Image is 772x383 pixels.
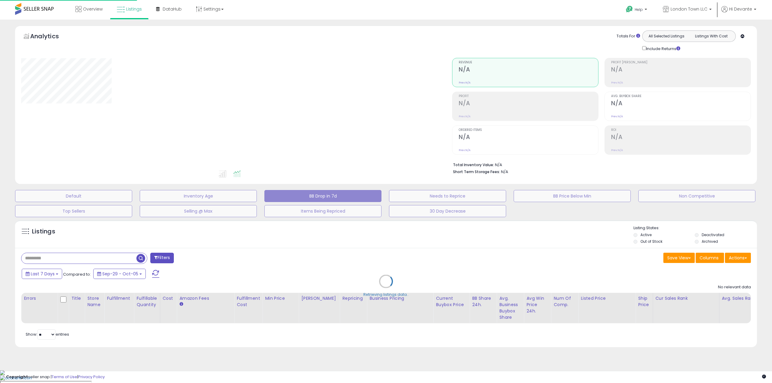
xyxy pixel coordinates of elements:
[611,81,623,84] small: Prev: N/A
[453,161,746,168] li: N/A
[389,205,506,217] button: 30 Day Decrease
[163,6,182,12] span: DataHub
[626,5,633,13] i: Get Help
[363,292,409,297] div: Retrieving listings data..
[611,134,751,142] h2: N/A
[459,115,471,118] small: Prev: N/A
[83,6,103,12] span: Overview
[611,128,751,132] span: ROI
[611,100,751,108] h2: N/A
[140,205,257,217] button: Selling @ Max
[611,95,751,98] span: Avg. Buybox Share
[611,148,623,152] small: Prev: N/A
[459,61,598,64] span: Revenue
[459,95,598,98] span: Profit
[140,190,257,202] button: Inventory Age
[453,169,500,174] b: Short Term Storage Fees:
[459,134,598,142] h2: N/A
[264,205,381,217] button: Items Being Repriced
[611,66,751,74] h2: N/A
[721,6,756,20] a: Hi Devante
[389,190,506,202] button: Needs to Reprice
[459,128,598,132] span: Ordered Items
[501,169,508,175] span: N/A
[15,190,132,202] button: Default
[638,190,755,202] button: Non Competitive
[638,45,687,52] div: Include Returns
[611,61,751,64] span: Profit [PERSON_NAME]
[30,32,71,42] h5: Analytics
[617,33,640,39] div: Totals For
[635,7,643,12] span: Help
[459,148,471,152] small: Prev: N/A
[459,66,598,74] h2: N/A
[459,81,471,84] small: Prev: N/A
[689,32,734,40] button: Listings With Cost
[729,6,752,12] span: Hi Devante
[459,100,598,108] h2: N/A
[644,32,689,40] button: All Selected Listings
[621,1,653,20] a: Help
[264,190,381,202] button: BB Drop in 7d
[453,162,494,167] b: Total Inventory Value:
[514,190,631,202] button: BB Price Below Min
[126,6,142,12] span: Listings
[671,6,707,12] span: London Town LLC
[15,205,132,217] button: Top Sellers
[611,115,623,118] small: Prev: N/A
